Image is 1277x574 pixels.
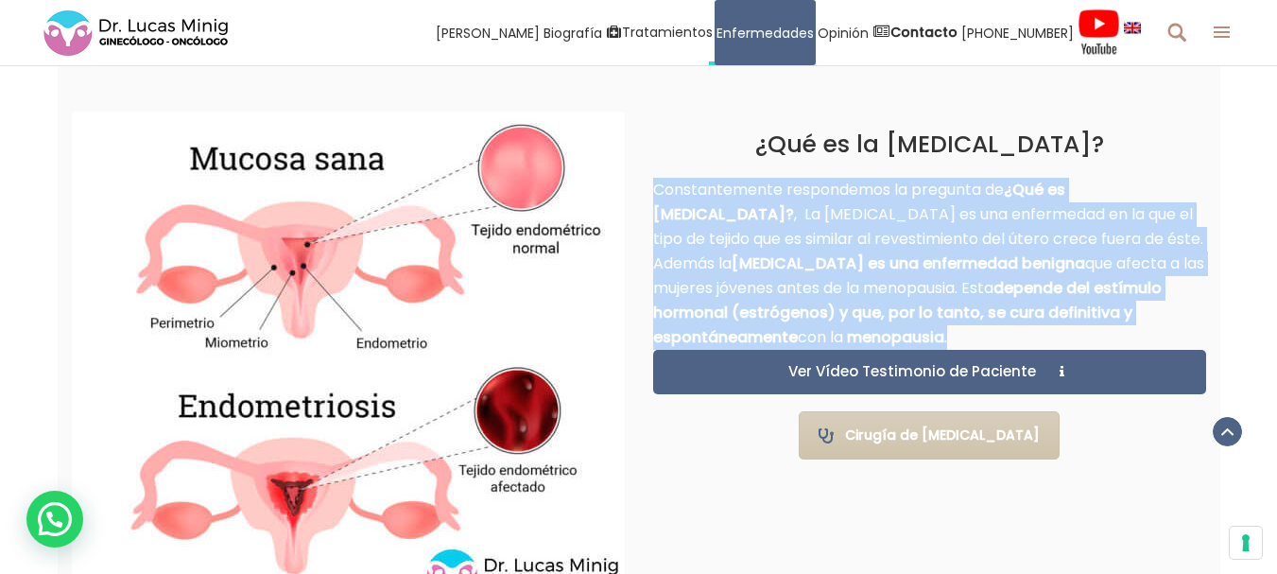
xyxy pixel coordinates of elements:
[890,23,958,42] strong: Contacto
[1078,9,1120,56] img: Videos Youtube Ginecología
[732,252,1085,274] strong: [MEDICAL_DATA] es una enfermedad benigna
[1124,22,1141,33] img: language english
[653,350,1206,394] a: Ver Vídeo Testimonio de Paciente
[544,22,602,43] span: Biografía
[436,22,540,43] span: [PERSON_NAME]
[653,130,1206,159] h2: ¿Qué es la [MEDICAL_DATA]?
[961,22,1074,43] span: [PHONE_NUMBER]
[1230,527,1262,559] button: Sus preferencias de consentimiento para tecnologías de seguimiento
[653,178,1206,350] p: Constantemente respondemos la pregunta de , La [MEDICAL_DATA] es una enfermedad en la que el tipo...
[716,22,814,43] span: Enfermedades
[818,22,869,43] span: Opinión
[799,411,1060,460] a: Cirugía de [MEDICAL_DATA]
[779,364,1040,378] span: Ver Vídeo Testimonio de Paciente
[622,22,713,43] span: Tratamientos
[653,277,1162,348] strong: depende del estímulo hormonal (estrógenos) y que, por lo tanto, se cura definitiva y espontáneamente
[847,326,944,348] a: menopausia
